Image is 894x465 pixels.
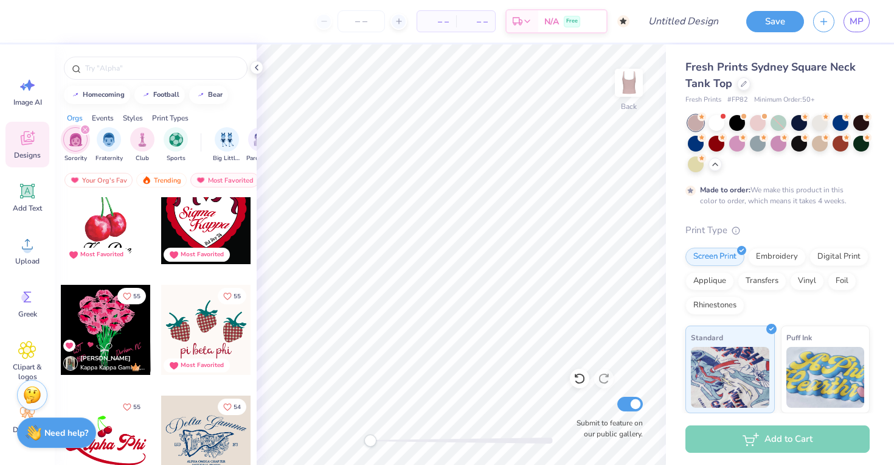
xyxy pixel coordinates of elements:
[218,399,246,415] button: Like
[786,331,812,344] span: Puff Ink
[95,127,123,163] div: filter for Fraternity
[70,176,80,184] img: most_fav.gif
[141,91,151,99] img: trend_line.gif
[80,363,146,372] span: Kappa Kappa Gamma, [GEOGRAPHIC_DATA]
[786,347,865,408] img: Puff Ink
[64,173,133,187] div: Your Org's Fav
[621,101,637,112] div: Back
[80,250,123,259] div: Most Favorited
[44,427,88,439] strong: Need help?
[181,250,224,259] div: Most Favorited
[92,113,114,124] div: Events
[95,127,123,163] button: filter button
[234,404,241,410] span: 54
[130,127,154,163] div: filter for Club
[246,127,274,163] button: filter button
[234,293,241,299] span: 55
[727,95,748,105] span: # FP82
[254,133,268,147] img: Parent's Weekend Image
[84,62,240,74] input: Try "Alpha"
[463,15,488,28] span: – –
[208,91,223,98] div: bear
[844,11,870,32] a: MP
[246,154,274,163] span: Parent's Weekend
[196,176,206,184] img: most_fav.gif
[13,203,42,213] span: Add Text
[364,435,376,447] div: Accessibility label
[64,86,130,104] button: homecoming
[15,256,40,266] span: Upload
[95,154,123,163] span: Fraternity
[153,91,179,98] div: football
[136,173,187,187] div: Trending
[790,272,824,290] div: Vinyl
[181,361,224,370] div: Most Favorited
[685,296,744,315] div: Rhinestones
[14,150,41,160] span: Designs
[13,97,42,107] span: Image AI
[133,404,140,410] span: 55
[164,127,188,163] div: filter for Sports
[691,331,723,344] span: Standard
[117,288,146,304] button: Like
[117,399,146,415] button: Like
[189,86,228,104] button: bear
[102,133,116,147] img: Fraternity Image
[748,248,806,266] div: Embroidery
[691,347,769,408] img: Standard
[69,133,83,147] img: Sorority Image
[67,113,83,124] div: Orgs
[738,272,786,290] div: Transfers
[167,154,185,163] span: Sports
[685,272,734,290] div: Applique
[639,9,728,33] input: Untitled Design
[123,113,143,124] div: Styles
[80,354,131,363] span: [PERSON_NAME]
[213,154,241,163] span: Big Little Reveal
[220,133,234,147] img: Big Little Reveal Image
[13,425,42,435] span: Decorate
[685,223,870,237] div: Print Type
[196,91,206,99] img: trend_line.gif
[544,15,559,28] span: N/A
[190,173,259,187] div: Most Favorited
[617,71,641,95] img: Back
[136,154,149,163] span: Club
[685,95,721,105] span: Fresh Prints
[64,154,87,163] span: Sorority
[809,248,868,266] div: Digital Print
[338,10,385,32] input: – –
[7,362,47,382] span: Clipart & logos
[570,418,643,439] label: Submit to feature on our public gallery.
[566,17,578,26] span: Free
[754,95,815,105] span: Minimum Order: 50 +
[136,133,149,147] img: Club Image
[746,11,804,32] button: Save
[130,127,154,163] button: filter button
[700,184,850,206] div: We make this product in this color to order, which means it takes 4 weeks.
[63,127,88,163] button: filter button
[828,272,856,290] div: Foil
[63,127,88,163] div: filter for Sorority
[142,176,151,184] img: trending.gif
[850,15,864,29] span: MP
[685,60,856,91] span: Fresh Prints Sydney Square Neck Tank Top
[685,248,744,266] div: Screen Print
[18,309,37,319] span: Greek
[164,127,188,163] button: filter button
[152,113,189,124] div: Print Types
[246,127,274,163] div: filter for Parent's Weekend
[169,133,183,147] img: Sports Image
[83,91,125,98] div: homecoming
[213,127,241,163] button: filter button
[218,288,246,304] button: Like
[134,86,185,104] button: football
[700,185,750,195] strong: Made to order:
[71,91,80,99] img: trend_line.gif
[213,127,241,163] div: filter for Big Little Reveal
[424,15,449,28] span: – –
[133,293,140,299] span: 55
